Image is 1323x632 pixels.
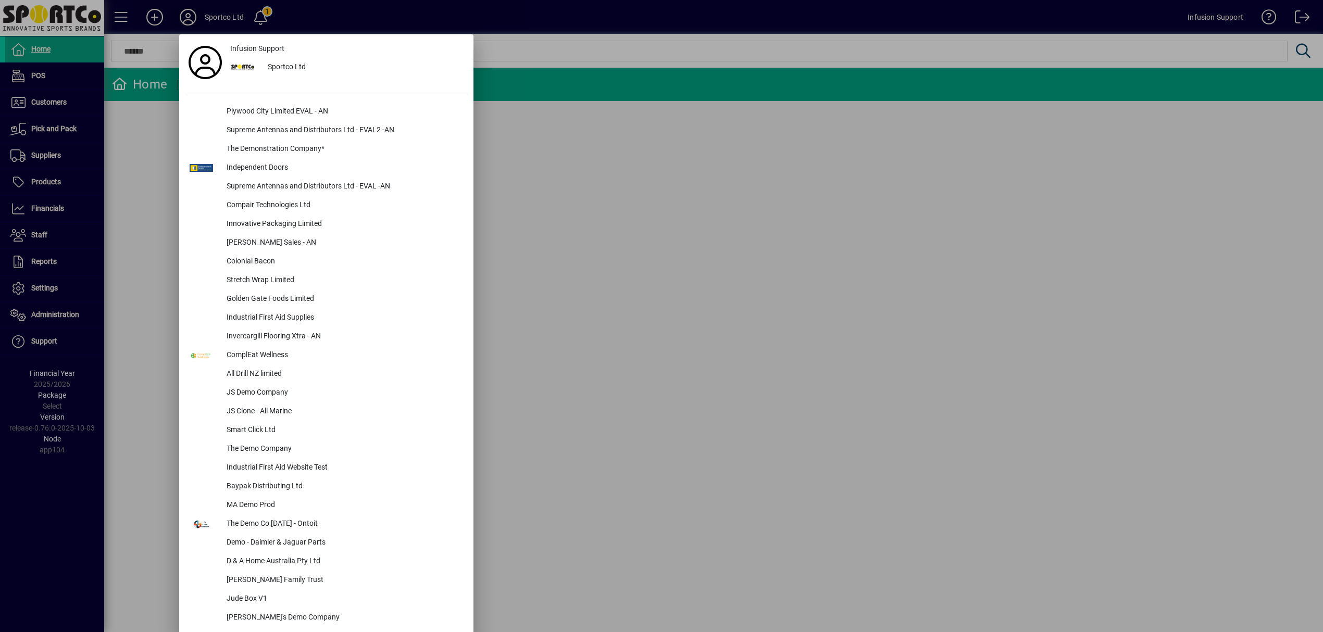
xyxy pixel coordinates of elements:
div: Jude Box V1 [218,590,468,609]
div: Smart Click Ltd [218,421,468,440]
button: The Demo Co [DATE] - Ontoit [184,515,468,534]
button: All Drill NZ limited [184,365,468,384]
div: [PERSON_NAME]'s Demo Company [218,609,468,627]
div: JS Demo Company [218,384,468,402]
div: ComplEat Wellness [218,346,468,365]
button: Industrial First Aid Website Test [184,459,468,477]
button: Demo - Daimler & Jaguar Parts [184,534,468,552]
button: Sportco Ltd [226,58,468,77]
div: Plywood City Limited EVAL - AN [218,103,468,121]
div: Independent Doors [218,159,468,178]
div: D & A Home Australia Pty Ltd [218,552,468,571]
div: Sportco Ltd [259,58,468,77]
button: Colonial Bacon [184,252,468,271]
span: Infusion Support [230,43,284,54]
div: Stretch Wrap Limited [218,271,468,290]
button: Baypak Distributing Ltd [184,477,468,496]
button: ComplEat Wellness [184,346,468,365]
button: Invercargill Flooring Xtra - AN [184,327,468,346]
div: Supreme Antennas and Distributors Ltd - EVAL -AN [218,178,468,196]
button: Industrial First Aid Supplies [184,309,468,327]
div: The Demo Company [218,440,468,459]
div: All Drill NZ limited [218,365,468,384]
div: The Demonstration Company* [218,140,468,159]
div: Demo - Daimler & Jaguar Parts [218,534,468,552]
button: Independent Doors [184,159,468,178]
div: Innovative Packaging Limited [218,215,468,234]
button: Jude Box V1 [184,590,468,609]
div: Colonial Bacon [218,252,468,271]
div: Compair Technologies Ltd [218,196,468,215]
button: JS Demo Company [184,384,468,402]
button: Supreme Antennas and Distributors Ltd - EVAL -AN [184,178,468,196]
div: Invercargill Flooring Xtra - AN [218,327,468,346]
button: Stretch Wrap Limited [184,271,468,290]
button: [PERSON_NAME] Family Trust [184,571,468,590]
button: The Demonstration Company* [184,140,468,159]
div: JS Clone - All Marine [218,402,468,421]
button: Smart Click Ltd [184,421,468,440]
button: D & A Home Australia Pty Ltd [184,552,468,571]
button: Innovative Packaging Limited [184,215,468,234]
a: Profile [184,53,226,72]
button: [PERSON_NAME] Sales - AN [184,234,468,252]
div: The Demo Co [DATE] - Ontoit [218,515,468,534]
button: Golden Gate Foods Limited [184,290,468,309]
div: Industrial First Aid Supplies [218,309,468,327]
a: Infusion Support [226,40,468,58]
div: Industrial First Aid Website Test [218,459,468,477]
button: The Demo Company [184,440,468,459]
button: [PERSON_NAME]'s Demo Company [184,609,468,627]
div: [PERSON_NAME] Family Trust [218,571,468,590]
div: Golden Gate Foods Limited [218,290,468,309]
button: JS Clone - All Marine [184,402,468,421]
button: MA Demo Prod [184,496,468,515]
button: Compair Technologies Ltd [184,196,468,215]
div: [PERSON_NAME] Sales - AN [218,234,468,252]
div: Baypak Distributing Ltd [218,477,468,496]
div: MA Demo Prod [218,496,468,515]
div: Supreme Antennas and Distributors Ltd - EVAL2 -AN [218,121,468,140]
button: Plywood City Limited EVAL - AN [184,103,468,121]
button: Supreme Antennas and Distributors Ltd - EVAL2 -AN [184,121,468,140]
